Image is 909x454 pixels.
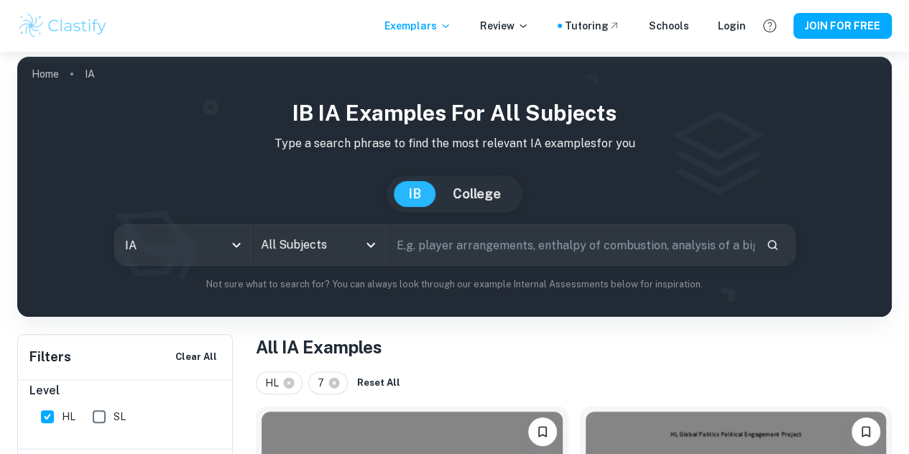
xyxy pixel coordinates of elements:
div: 7 [308,371,348,394]
p: Exemplars [384,18,451,34]
button: Reset All [354,372,404,394]
span: HL [265,375,285,391]
a: Schools [649,18,689,34]
p: IA [85,66,95,82]
button: Help and Feedback [757,14,782,38]
a: Tutoring [565,18,620,34]
h6: Level [29,382,222,399]
button: College [438,181,515,207]
h1: IB IA examples for all subjects [29,97,880,129]
button: Search [760,233,785,257]
input: E.g. player arrangements, enthalpy of combustion, analysis of a big city... [387,225,755,265]
div: IA [115,225,250,265]
h1: All IA Examples [256,334,892,360]
div: HL [256,371,303,394]
h6: Filters [29,347,71,367]
span: HL [62,409,75,425]
button: Clear All [172,346,221,368]
p: Not sure what to search for? You can always look through our example Internal Assessments below f... [29,277,880,292]
a: Home [32,64,59,84]
span: SL [114,409,126,425]
button: IB [394,181,435,207]
img: Clastify logo [17,11,109,40]
p: Type a search phrase to find the most relevant IA examples for you [29,135,880,152]
button: JOIN FOR FREE [793,13,892,39]
button: Open [361,235,381,255]
p: Review [480,18,529,34]
img: profile cover [17,57,892,317]
span: 7 [318,375,331,391]
button: Please log in to bookmark exemplars [528,417,557,446]
button: Please log in to bookmark exemplars [852,417,880,446]
a: Login [718,18,746,34]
